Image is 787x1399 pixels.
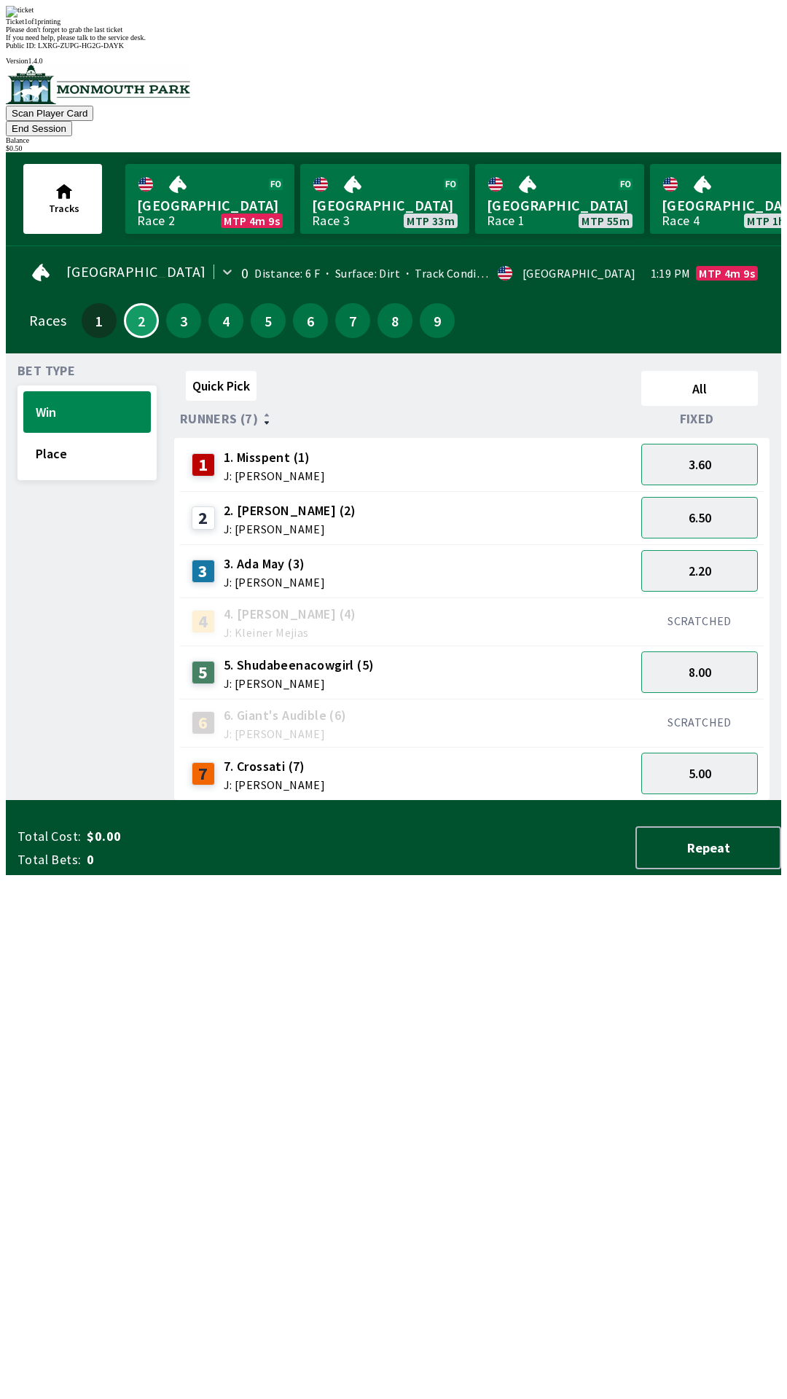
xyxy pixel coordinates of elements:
[641,715,758,729] div: SCRATCHED
[641,497,758,538] button: 6.50
[339,316,367,326] span: 7
[224,678,375,689] span: J: [PERSON_NAME]
[381,316,409,326] span: 8
[641,550,758,592] button: 2.20
[224,779,325,791] span: J: [PERSON_NAME]
[582,215,630,227] span: MTP 55m
[297,316,324,326] span: 6
[254,266,320,281] span: Distance: 6 F
[192,762,215,785] div: 7
[662,215,700,227] div: Race 4
[689,563,711,579] span: 2.20
[36,404,138,420] span: Win
[224,728,347,740] span: J: [PERSON_NAME]
[87,828,316,845] span: $0.00
[6,6,34,17] img: ticket
[254,316,282,326] span: 5
[241,267,248,279] div: 0
[475,164,644,234] a: [GEOGRAPHIC_DATA]Race 1MTP 55m
[224,501,356,520] span: 2. [PERSON_NAME] (2)
[312,215,350,227] div: Race 3
[17,828,81,845] span: Total Cost:
[680,413,714,425] span: Fixed
[293,303,328,338] button: 6
[522,267,636,279] div: [GEOGRAPHIC_DATA]
[251,303,286,338] button: 5
[689,765,711,782] span: 5.00
[23,164,102,234] button: Tracks
[6,65,190,104] img: venue logo
[224,448,325,467] span: 1. Misspent (1)
[641,753,758,794] button: 5.00
[377,303,412,338] button: 8
[29,315,66,326] div: Races
[23,391,151,433] button: Win
[192,610,215,633] div: 4
[137,196,283,215] span: [GEOGRAPHIC_DATA]
[85,316,113,326] span: 1
[208,303,243,338] button: 4
[224,605,356,624] span: 4. [PERSON_NAME] (4)
[224,215,280,227] span: MTP 4m 9s
[212,316,240,326] span: 4
[224,706,347,725] span: 6. Giant's Audible (6)
[335,303,370,338] button: 7
[487,215,525,227] div: Race 1
[400,266,528,281] span: Track Condition: Firm
[312,196,458,215] span: [GEOGRAPHIC_DATA]
[641,371,758,406] button: All
[6,42,781,50] div: Public ID:
[651,267,691,279] span: 1:19 PM
[224,470,325,482] span: J: [PERSON_NAME]
[635,412,764,426] div: Fixed
[635,826,781,869] button: Repeat
[166,303,201,338] button: 3
[180,412,635,426] div: Runners (7)
[87,851,316,869] span: 0
[23,433,151,474] button: Place
[17,365,75,377] span: Bet Type
[192,560,215,583] div: 3
[36,445,138,462] span: Place
[124,303,159,338] button: 2
[224,757,325,776] span: 7. Crossati (7)
[649,839,768,856] span: Repeat
[49,202,79,215] span: Tracks
[192,506,215,530] div: 2
[320,266,400,281] span: Surface: Dirt
[192,377,250,394] span: Quick Pick
[82,303,117,338] button: 1
[186,371,257,401] button: Quick Pick
[224,523,356,535] span: J: [PERSON_NAME]
[423,316,451,326] span: 9
[6,136,781,144] div: Balance
[224,627,356,638] span: J: Kleiner Mejias
[224,656,375,675] span: 5. Shudabeenacowgirl (5)
[129,317,154,324] span: 2
[641,651,758,693] button: 8.00
[6,26,781,34] div: Please don't forget to grab the last ticket
[6,144,781,152] div: $ 0.50
[180,413,258,425] span: Runners (7)
[689,664,711,681] span: 8.00
[641,444,758,485] button: 3.60
[192,661,215,684] div: 5
[487,196,633,215] span: [GEOGRAPHIC_DATA]
[224,554,325,573] span: 3. Ada May (3)
[420,303,455,338] button: 9
[66,266,206,278] span: [GEOGRAPHIC_DATA]
[6,17,781,26] div: Ticket 1 of 1 printing
[300,164,469,234] a: [GEOGRAPHIC_DATA]Race 3MTP 33m
[170,316,197,326] span: 3
[648,380,751,397] span: All
[192,453,215,477] div: 1
[6,57,781,65] div: Version 1.4.0
[699,267,755,279] span: MTP 4m 9s
[224,576,325,588] span: J: [PERSON_NAME]
[407,215,455,227] span: MTP 33m
[17,851,81,869] span: Total Bets:
[641,614,758,628] div: SCRATCHED
[38,42,124,50] span: LXRG-ZUPG-HG2G-DAYK
[192,711,215,734] div: 6
[6,34,146,42] span: If you need help, please talk to the service desk.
